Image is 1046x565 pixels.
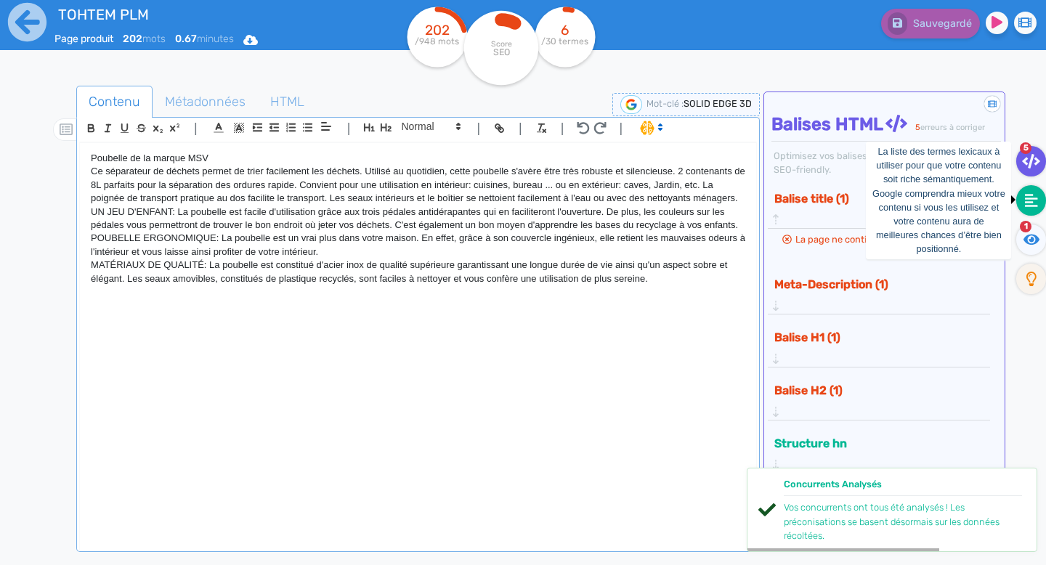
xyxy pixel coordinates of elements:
[54,33,113,45] span: Page produit
[259,82,316,121] span: HTML
[770,272,988,314] div: Meta-Description (1)
[91,259,745,285] p: MATÉRIAUX DE QUALITÉ: La poubelle est constitué d'acier inox de qualité supérieure garantissant u...
[646,98,684,109] span: Mot-clé :
[258,86,317,118] a: HTML
[492,46,509,57] tspan: SEO
[770,431,977,455] button: Structure hn
[561,22,569,38] tspan: 6
[770,325,988,367] div: Balise H1 (1)
[91,232,745,259] p: POUBELLE ERGONOMIQUE: La poubelle est un vrai plus dans votre maison. En effet, grâce à son couve...
[541,36,588,46] tspan: /30 termes
[684,98,752,109] span: SOLID EDGE 3D
[770,378,988,420] div: Balise H2 (1)
[316,118,336,135] span: Aligment
[795,234,961,245] span: La page ne contient pas de balise title.
[913,17,972,30] span: Sauvegardé
[784,500,1022,542] div: Vos concurrents ont tous été analysés ! Les préconisations se basent désormais sur les données ré...
[519,118,522,138] span: |
[620,95,642,114] img: google-serp-logo.png
[175,33,197,45] b: 0.67
[153,86,258,118] a: Métadonnées
[123,33,142,45] b: 202
[477,118,480,138] span: |
[1020,142,1031,154] span: 5
[771,114,1001,135] h4: Balises HTML
[770,187,988,228] div: Balise title (1)
[76,86,153,118] a: Contenu
[175,33,234,45] span: minutes
[77,82,152,121] span: Contenu
[91,206,745,232] p: UN JEU D'ENFANT: La poubelle est facile d'utilisation grâce aux trois pédales antidérapantes qui ...
[561,118,564,138] span: |
[770,378,977,402] button: Balise H2 (1)
[881,9,980,38] button: Sauvegardé
[619,118,623,138] span: |
[915,123,920,132] span: 5
[153,82,257,121] span: Métadonnées
[633,119,668,137] span: I.Assistant
[920,123,985,132] span: erreurs à corriger
[1020,221,1031,232] span: 1
[770,187,977,211] button: Balise title (1)
[866,142,1011,259] div: La liste des termes lexicaux à utiliser pour que votre contenu soit riche sémantiquement. Google ...
[770,325,977,349] button: Balise H1 (1)
[347,118,351,138] span: |
[770,431,988,473] div: Structure hn
[490,39,511,49] tspan: Score
[425,22,450,38] tspan: 202
[194,118,198,138] span: |
[123,33,166,45] span: mots
[415,36,459,46] tspan: /948 mots
[771,149,1001,176] div: Optimisez vos balises HTML pour qu’elles soient SEO-friendly.
[91,165,745,205] p: Ce séparateur de déchets permet de trier facilement les déchets. Utilisé au quotidien, cette poub...
[91,152,745,165] p: Poubelle de la marque MSV
[784,477,1022,496] div: Concurrents Analysés
[54,3,368,26] input: title
[770,272,977,296] button: Meta-Description (1)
